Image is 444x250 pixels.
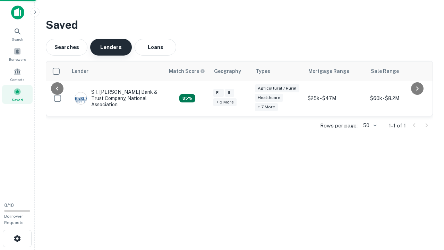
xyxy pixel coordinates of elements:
[367,81,429,116] td: $60k - $8.2M
[255,84,299,92] div: Agricultural / Rural
[9,57,26,62] span: Borrowers
[72,67,88,75] div: Lender
[4,214,24,225] span: Borrower Requests
[304,81,367,116] td: $25k - $47M
[12,97,23,102] span: Saved
[210,61,251,81] th: Geography
[409,194,444,228] iframe: Chat Widget
[255,103,278,111] div: + 7 more
[135,39,176,56] button: Loans
[2,25,33,43] a: Search
[308,67,349,75] div: Mortgage Range
[304,61,367,81] th: Mortgage Range
[213,98,237,106] div: + 5 more
[371,67,399,75] div: Sale Range
[75,89,158,108] div: ST. [PERSON_NAME] Bank & Trust Company, National Association
[367,61,429,81] th: Sale Range
[11,6,24,19] img: capitalize-icon.png
[225,89,234,97] div: IL
[256,67,270,75] div: Types
[4,203,14,208] span: 0 / 10
[214,67,241,75] div: Geography
[2,45,33,64] a: Borrowers
[169,67,205,75] div: Capitalize uses an advanced AI algorithm to match your search with the best lender. The match sco...
[46,17,433,33] h3: Saved
[90,39,132,56] button: Lenders
[12,36,23,42] span: Search
[320,122,358,130] p: Rows per page:
[179,94,195,102] div: Capitalize uses an advanced AI algorithm to match your search with the best lender. The match sco...
[213,89,224,97] div: FL
[255,94,283,102] div: Healthcare
[360,120,378,131] div: 50
[10,77,24,82] span: Contacts
[169,67,204,75] h6: Match Score
[389,122,406,130] p: 1–1 of 1
[68,61,165,81] th: Lender
[2,65,33,84] a: Contacts
[165,61,210,81] th: Capitalize uses an advanced AI algorithm to match your search with the best lender. The match sco...
[2,85,33,104] a: Saved
[75,92,87,104] img: picture
[251,61,304,81] th: Types
[46,39,87,56] button: Searches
